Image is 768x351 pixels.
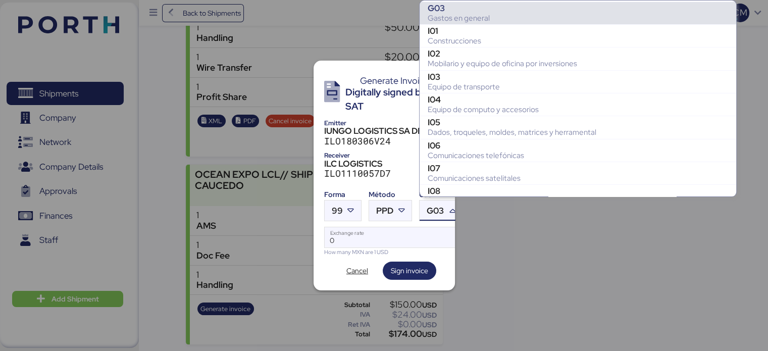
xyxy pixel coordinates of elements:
div: I07 [428,163,728,173]
div: Receiver [324,150,444,161]
div: I03 [428,72,728,82]
div: G03 [428,3,728,13]
div: Mobilario y equipo de oficina por inversiones [428,59,728,69]
div: Generate Invoice [345,76,444,85]
div: Comunicaciones telefónicas [428,151,728,161]
div: I02 [428,48,728,59]
div: Construcciones [428,36,728,46]
div: Comunicaciones satelitales [428,173,728,183]
div: I01 [428,26,728,36]
div: Digitally signed by SAT [345,85,444,114]
button: Sign invoice [383,262,436,280]
button: Cancel [332,262,383,280]
div: Gastos en general [428,13,728,23]
div: How many MXN are 1 USD [324,248,463,257]
div: Equipo de transporte [428,82,728,92]
span: G03 [427,207,444,215]
div: ILO180306V24 [324,136,444,146]
div: Forma [324,189,362,200]
div: Equipo de computo y accesorios [428,105,728,115]
div: I08 [428,186,728,196]
div: I04 [428,94,728,105]
span: Sign invoice [391,265,428,277]
span: Cancel [346,265,368,277]
div: I06 [428,140,728,151]
div: Dados, troqueles, moldes, matrices y herramental [428,127,728,137]
div: ILC LOGISTICS [324,159,444,168]
div: I05 [428,117,728,127]
div: ILO1110057D7 [324,168,444,179]
div: Método [369,189,412,200]
span: 99 [332,207,343,215]
div: IUNGO LOGISTICS SA DE CV [324,126,444,135]
div: Emitter [324,118,444,128]
span: PPD [376,207,393,215]
input: Exchange rate [325,227,463,247]
div: Otra maquinaria y equipo [428,196,728,206]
